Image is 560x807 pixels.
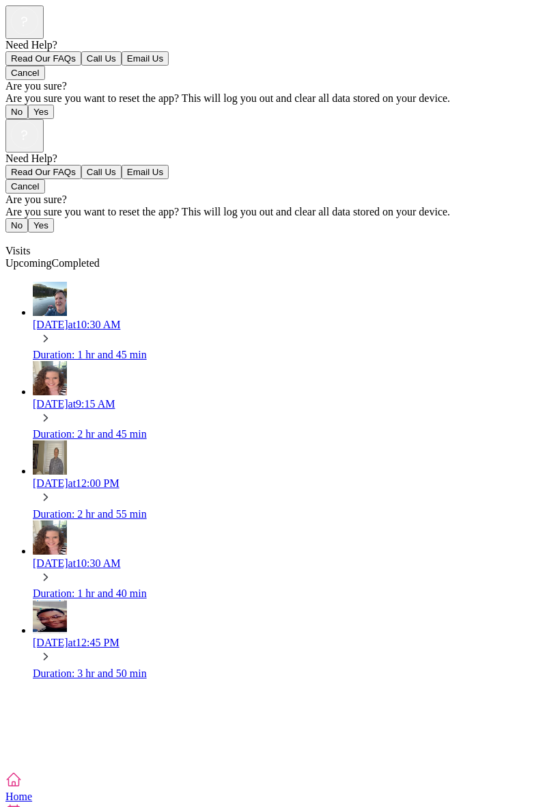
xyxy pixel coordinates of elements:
[33,440,67,475] img: avatar
[33,508,555,520] div: Duration: 2 hr and 55 min
[33,587,555,600] div: Duration: 1 hr and 40 min
[5,194,555,206] div: Are you sure?
[5,51,81,66] button: Read Our FAQs
[33,477,555,490] div: [DATE] at 12:00 PM
[33,520,555,600] a: avatar[DATE]at10:30 AMDuration: 1 hr and 40 min
[33,520,67,555] img: avatar
[33,361,67,395] img: avatar
[33,319,555,331] div: [DATE] at 10:30 AM
[5,153,555,165] div: Need Help?
[33,440,555,520] a: avatar[DATE]at12:00 PMDuration: 2 hr and 55 min
[33,349,555,361] div: Duration: 1 hr and 45 min
[5,791,32,802] span: Home
[33,361,555,440] a: avatar[DATE]at9:15 AMDuration: 2 hr and 45 min
[5,39,555,51] div: Need Help?
[5,257,52,269] a: Upcoming
[5,165,81,179] button: Read Our FAQs
[5,218,28,233] button: No
[5,691,6,759] img: spacer
[5,105,28,119] button: No
[5,245,30,256] span: Visits
[52,257,100,269] a: Completed
[5,771,555,802] a: Home
[122,51,169,66] button: Email Us
[5,206,555,218] div: Are you sure you want to reset the app? This will log you out and clear all data stored on your d...
[28,105,54,119] button: Yes
[5,179,45,194] button: Cancel
[33,600,67,634] img: avatar
[5,66,45,80] button: Cancel
[5,92,555,105] div: Are you sure you want to reset the app? This will log you out and clear all data stored on your d...
[33,428,555,440] div: Duration: 2 hr and 45 min
[122,165,169,179] button: Email Us
[33,557,555,570] div: [DATE] at 10:30 AM
[81,51,122,66] button: Call Us
[81,165,122,179] button: Call Us
[33,600,555,679] a: avatar[DATE]at12:45 PMDuration: 3 hr and 50 min
[33,637,555,649] div: [DATE] at 12:45 PM
[33,398,555,410] div: [DATE] at 9:15 AM
[33,282,555,361] a: avatar[DATE]at10:30 AMDuration: 1 hr and 45 min
[33,667,555,680] div: Duration: 3 hr and 50 min
[5,80,555,92] div: Are you sure?
[33,282,67,316] img: avatar
[28,218,54,233] button: Yes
